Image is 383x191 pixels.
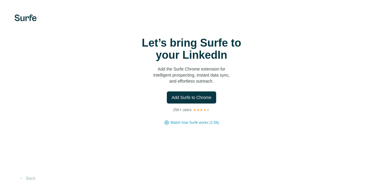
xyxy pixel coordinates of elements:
img: Rating Stars [193,108,210,112]
button: Watch how Surfe works (1:58) [170,120,219,125]
button: Add Surfe to Chrome [167,91,216,104]
button: Back [15,173,40,184]
img: Surfe's logo [15,15,37,21]
h1: Let’s bring Surfe to your LinkedIn [131,37,252,61]
span: Add Surfe to Chrome [172,94,212,100]
p: Add the Surfe Chrome extension for intelligent prospecting, instant data sync, and effortless out... [131,66,252,84]
p: 25K+ users [173,107,191,113]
